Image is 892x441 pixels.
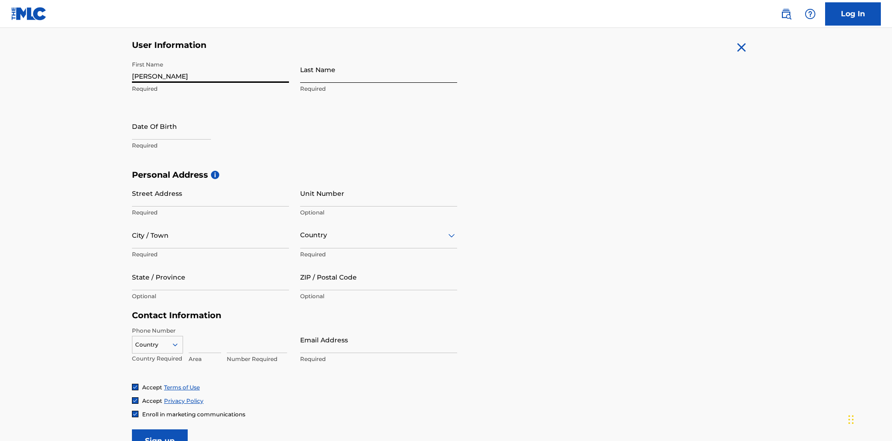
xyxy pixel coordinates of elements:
h5: Personal Address [132,170,760,180]
h5: Contact Information [132,310,457,321]
span: Accept [142,384,162,391]
p: Required [132,141,289,150]
a: Terms of Use [164,384,200,391]
p: Required [300,250,457,259]
div: Help [801,5,820,23]
img: checkbox [132,411,138,417]
a: Privacy Policy [164,397,203,404]
img: close [734,40,749,55]
img: checkbox [132,384,138,390]
span: i [211,171,219,179]
span: Enroll in marketing communications [142,411,245,418]
img: help [805,8,816,20]
p: Required [132,250,289,259]
img: MLC Logo [11,7,47,20]
img: checkbox [132,398,138,403]
a: Log In [825,2,881,26]
p: Required [300,355,457,363]
p: Optional [300,292,457,301]
p: Optional [132,292,289,301]
a: Public Search [777,5,795,23]
iframe: Chat Widget [846,396,892,441]
p: Country Required [132,354,183,363]
p: Required [132,85,289,93]
p: Required [300,85,457,93]
p: Required [132,208,289,217]
p: Area [189,355,221,363]
span: Accept [142,397,162,404]
p: Optional [300,208,457,217]
div: Drag [848,406,854,434]
h5: User Information [132,40,457,51]
img: search [780,8,792,20]
p: Number Required [227,355,287,363]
